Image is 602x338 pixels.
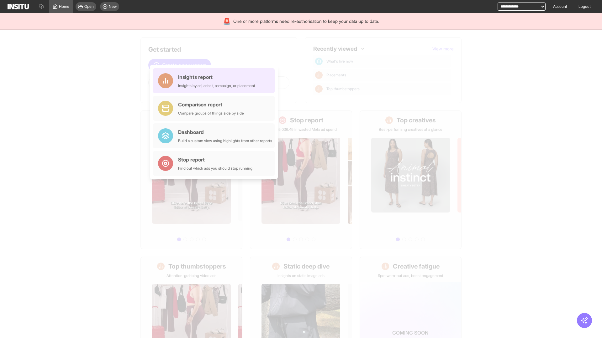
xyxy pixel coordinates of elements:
[178,111,244,116] div: Compare groups of things side by side
[84,4,94,9] span: Open
[178,101,244,108] div: Comparison report
[109,4,117,9] span: New
[8,4,29,9] img: Logo
[233,18,379,24] span: One or more platforms need re-authorisation to keep your data up to date.
[223,17,231,26] div: 🚨
[178,83,255,88] div: Insights by ad, adset, campaign, or placement
[178,156,252,163] div: Stop report
[178,73,255,81] div: Insights report
[59,4,69,9] span: Home
[178,166,252,171] div: Find out which ads you should stop running
[178,128,272,136] div: Dashboard
[178,138,272,143] div: Build a custom view using highlights from other reports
